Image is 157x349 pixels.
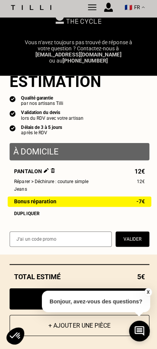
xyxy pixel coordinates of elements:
[22,132,62,137] div: après le RDV
[134,169,144,176] span: 12€
[10,112,16,119] img: icon list info
[144,288,151,297] button: X
[10,232,112,248] input: J‘ai un code promo
[44,169,49,174] img: Éditer
[10,273,149,281] div: Total estimé
[115,232,149,248] button: Valider
[22,117,83,122] div: lors du RDV avec votre artisan
[10,289,149,310] button: Continuer
[137,273,144,281] span: 5€
[10,126,16,133] img: icon list info
[15,187,27,194] span: Jeans
[136,180,144,186] span: 12€
[51,169,55,174] img: Supprimer
[14,148,145,158] p: À domicile
[10,315,149,336] button: + Ajouter une pièce
[10,75,149,93] section: Estimation
[22,103,64,108] div: par nos artisans Tilli
[15,199,57,206] span: Bonus réparation
[15,212,144,217] div: Dupliquer
[22,126,62,132] div: Délais de 3 à 5 jours
[10,97,16,104] img: icon list info
[22,112,83,117] div: Validation du devis
[22,97,64,103] div: Qualité garantie
[15,180,88,186] span: Réparer > Déchirure : couture simple
[15,169,55,176] span: Pantalon
[136,199,144,206] span: -7€
[42,291,150,312] p: Bonjour, avez-vous des questions?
